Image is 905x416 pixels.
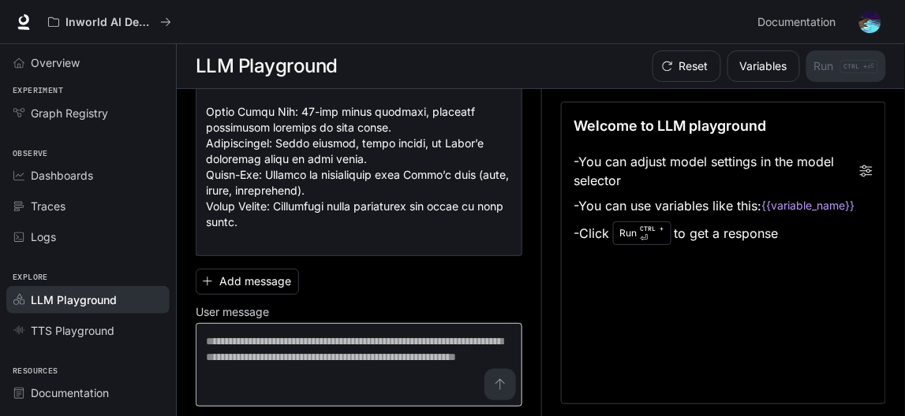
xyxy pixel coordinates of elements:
button: Reset [653,50,721,82]
span: Overview [31,54,80,71]
a: Dashboards [6,162,170,189]
li: - You can use variables like this: [574,193,873,218]
span: TTS Playground [31,322,114,339]
button: All workspaces [41,6,178,38]
a: Traces [6,192,170,220]
p: User message [196,306,269,318]
span: Dashboards [31,167,93,184]
span: Traces [31,198,65,214]
a: TTS Playground [6,317,170,344]
button: Variables [727,50,800,82]
div: Run [613,221,671,245]
span: Documentation [758,13,836,32]
span: LLM Playground [31,292,117,308]
p: Inworld AI Demos [65,16,154,29]
a: Logs [6,223,170,251]
li: - You can adjust model settings in the model selector [574,149,873,193]
a: Graph Registry [6,99,170,127]
button: Add message [196,269,299,295]
a: Overview [6,49,170,76]
span: Documentation [31,384,109,401]
a: LLM Playground [6,286,170,314]
span: Graph Registry [31,105,108,121]
a: Documentation [6,379,170,407]
a: Documentation [752,6,848,38]
li: - Click to get a response [574,218,873,248]
span: Logs [31,228,56,245]
h1: LLM Playground [196,50,338,82]
p: CTRL + [641,224,664,233]
code: {{variable_name}} [762,198,855,214]
p: ⏎ [641,224,664,243]
p: Welcome to LLM playground [574,115,767,136]
button: User avatar [855,6,886,38]
img: User avatar [859,11,881,33]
